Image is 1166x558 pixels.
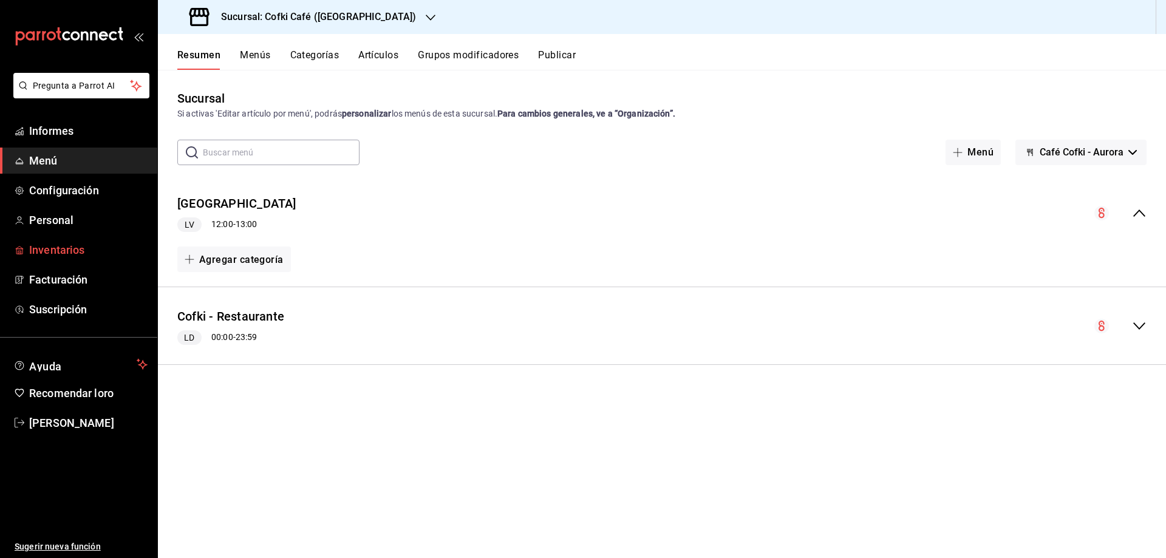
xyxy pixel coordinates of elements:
a: Pregunta a Parrot AI [9,88,149,101]
font: Menús [240,49,270,61]
button: [GEOGRAPHIC_DATA] [177,194,296,213]
font: Grupos modificadores [418,49,519,61]
button: Cofki - Restaurante [177,307,284,325]
div: colapsar-fila-del-menú [158,297,1166,355]
font: Categorías [290,49,339,61]
font: LD [184,333,194,342]
font: Publicar [538,49,576,61]
font: 13:00 [236,219,257,229]
font: [GEOGRAPHIC_DATA] [177,197,296,211]
button: Café Cofki - Aurora [1015,140,1147,165]
div: colapsar-fila-del-menú [158,185,1166,242]
font: Recomendar loro [29,387,114,400]
font: Menú [29,154,58,167]
font: Suscripción [29,303,87,316]
font: Cofki - Restaurante [177,310,284,324]
button: Pregunta a Parrot AI [13,73,149,98]
font: Facturación [29,273,87,286]
font: Configuración [29,184,99,197]
font: Sugerir nueva función [15,542,101,551]
div: pestañas de navegación [177,49,1166,70]
font: Artículos [358,49,398,61]
font: [PERSON_NAME] [29,417,114,429]
font: Informes [29,124,73,137]
font: Pregunta a Parrot AI [33,81,115,90]
font: Menú [967,146,994,158]
font: Ayuda [29,360,62,373]
button: Menú [946,140,1001,165]
font: 00:00 [211,332,233,342]
font: - [233,219,236,229]
font: Si activas 'Editar artículo por menú', podrás [177,109,342,118]
font: 23:59 [236,332,257,342]
font: Sucursal: Cofki Café ([GEOGRAPHIC_DATA]) [221,11,416,22]
font: los menús de esta sucursal. [392,109,498,118]
font: Agregar categoría [199,254,284,265]
font: Personal [29,214,73,226]
font: - [233,332,236,342]
input: Buscar menú [203,140,360,165]
font: Sucursal [177,91,225,106]
button: abrir_cajón_menú [134,32,143,41]
font: Inventarios [29,243,84,256]
font: personalizar [342,109,392,118]
font: LV [185,220,194,230]
font: 12:00 [211,219,233,229]
font: Para cambios generales, ve a “Organización”. [497,109,675,118]
font: Café Cofki - Aurora [1040,146,1123,158]
button: Agregar categoría [177,247,291,272]
font: Resumen [177,49,220,61]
